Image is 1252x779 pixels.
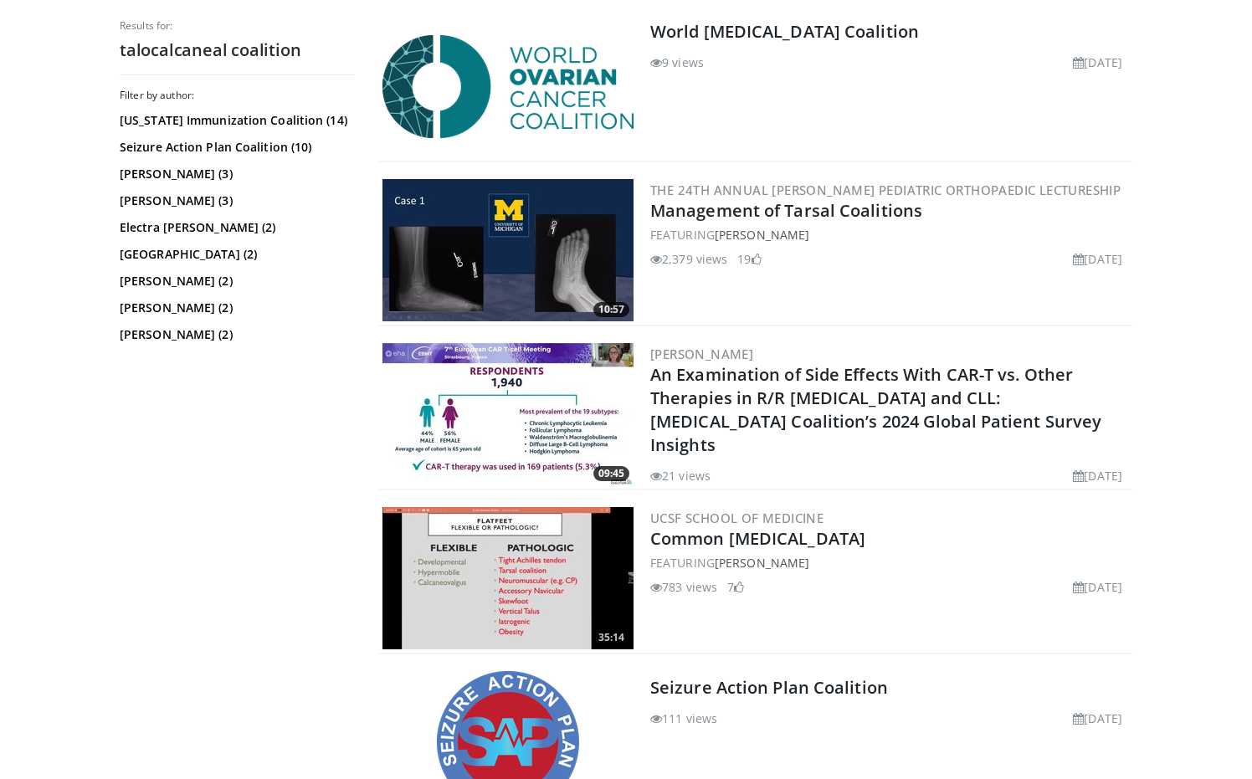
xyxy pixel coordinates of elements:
li: [DATE] [1073,250,1122,268]
a: 10:57 [382,179,634,321]
img: cc2bfceb-5f72-490e-940d-c2fd6cb08612.300x170_q85_crop-smart_upscale.jpg [382,343,634,485]
div: FEATURING [650,226,1129,243]
li: [DATE] [1073,54,1122,71]
span: 10:57 [593,302,629,317]
span: 35:14 [593,630,629,645]
li: [DATE] [1073,578,1122,596]
a: [PERSON_NAME] [650,346,753,362]
a: Management of Tarsal Coalitions [650,199,922,222]
h3: Filter by author: [120,89,354,102]
p: Results for: [120,19,354,33]
div: FEATURING [650,554,1129,571]
a: 09:45 [382,343,634,485]
li: 19 [737,250,761,268]
span: 09:45 [593,466,629,481]
a: [PERSON_NAME] (2) [120,273,350,290]
li: 7 [727,578,744,596]
img: 032b8d4c-ac6e-4299-ae45-64df5888c7fb.300x170_q85_crop-smart_upscale.jpg [382,507,634,649]
li: [DATE] [1073,467,1122,484]
a: [PERSON_NAME] [715,227,809,243]
a: World [MEDICAL_DATA] Coalition [650,20,919,43]
a: An Examination of Side Effects With CAR-T vs. Other Therapies in R/R [MEDICAL_DATA] and CLL: [MED... [650,363,1101,456]
a: UCSF School of Medicine [650,510,824,526]
a: [PERSON_NAME] (3) [120,192,350,209]
a: [US_STATE] Immunization Coalition (14) [120,112,350,129]
img: 9697fd29-1b97-41a1-8544-5cc1556af618.300x170_q85_crop-smart_upscale.jpg [382,179,634,321]
a: Seizure Action Plan Coalition [650,676,888,699]
a: The 24th Annual [PERSON_NAME] Pediatric Orthopaedic Lectureship [650,182,1121,198]
a: 35:14 [382,507,634,649]
li: 21 views [650,467,711,484]
h2: talocalcaneal coalition [120,39,354,61]
a: [PERSON_NAME] (2) [120,326,350,343]
a: [GEOGRAPHIC_DATA] (2) [120,246,350,263]
a: Common [MEDICAL_DATA] [650,527,865,550]
a: [PERSON_NAME] [715,555,809,571]
li: 783 views [650,578,717,596]
li: 111 views [650,710,717,727]
a: Electra [PERSON_NAME] (2) [120,219,350,236]
li: 9 views [650,54,704,71]
a: [PERSON_NAME] (3) [120,166,350,182]
img: World Ovarian Cancer Coalition [382,35,634,138]
li: [DATE] [1073,710,1122,727]
li: 2,379 views [650,250,727,268]
a: [PERSON_NAME] (2) [120,300,350,316]
a: Seizure Action Plan Coalition (10) [120,139,350,156]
